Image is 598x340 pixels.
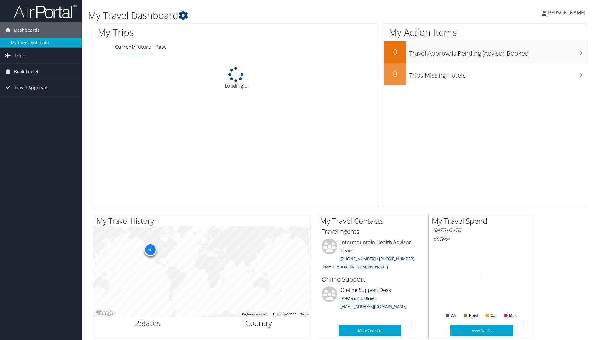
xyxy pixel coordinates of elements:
span: 2 [135,318,139,328]
h2: States [98,318,198,328]
h2: My Travel Contacts [320,216,423,226]
text: Car [491,314,497,318]
a: 0Trips Missing Hotels [384,63,587,85]
span: Map data ©2025 [273,313,296,316]
h6: Total [433,236,530,243]
h3: Travel Agents [322,227,418,236]
a: [PERSON_NAME] [542,3,592,22]
h2: Country [207,318,307,328]
img: Google [95,309,116,317]
span: Book Travel [14,64,38,80]
span: Trips [14,48,25,63]
h3: Travel Approvals Pending (Advisor Booked) [409,46,587,58]
a: Past [155,43,166,50]
a: Current/Future [115,43,151,50]
a: [PHONE_NUMBER] / [PHONE_NUMBER] [340,256,414,261]
a: [EMAIL_ADDRESS][DOMAIN_NAME] [322,264,388,270]
h6: [DATE] - [DATE] [433,227,530,233]
h1: My Trips [98,26,255,39]
div: 16 [144,244,156,256]
li: On-line Support Desk [318,286,421,312]
h2: My Travel Spend [432,216,535,226]
span: $0 [433,236,439,243]
a: More Contacts [339,325,401,336]
text: Hotel [469,314,478,318]
span: Travel Approval [14,80,47,96]
a: Terms (opens in new tab) [300,313,309,316]
a: 0Travel Approvals Pending (Advisor Booked) [384,41,587,63]
a: Open this area in Google Maps (opens a new window) [95,309,116,317]
a: View Details [450,325,513,336]
h3: Trips Missing Hotels [409,68,587,80]
span: Dashboards [14,22,40,38]
img: airportal-logo.png [14,4,77,19]
span: [PERSON_NAME] [546,9,585,16]
h2: 0 [384,47,406,57]
span: 1 [241,318,245,328]
h1: My Travel Dashboard [88,9,424,22]
div: Loading... [93,67,379,90]
a: [PHONE_NUMBER] [340,295,376,301]
text: Misc [509,314,518,318]
li: Intermountain Health Advisor Team [318,239,421,272]
h1: My Action Items [384,26,587,39]
button: Keyboard shortcuts [242,312,269,317]
a: [EMAIL_ADDRESS][DOMAIN_NAME] [340,304,407,309]
h2: 0 [384,69,406,79]
text: Air [451,314,456,318]
h2: My Travel History [96,216,311,226]
h3: Online Support [322,275,418,284]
